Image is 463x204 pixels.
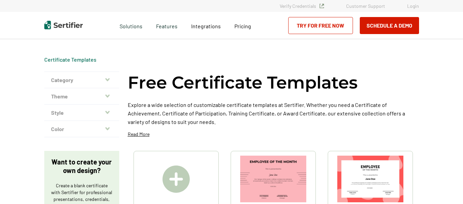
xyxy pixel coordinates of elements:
div: Breadcrumb [44,56,96,63]
p: Explore a wide selection of customizable certificate templates at Sertifier. Whether you need a C... [128,100,419,126]
span: Solutions [120,21,142,30]
span: Features [156,21,178,30]
span: Pricing [234,23,251,29]
a: Customer Support [346,3,385,9]
button: Color [44,121,119,137]
a: Certificate Templates [44,56,96,63]
img: Sertifier | Digital Credentialing Platform [44,21,83,29]
p: Read More [128,131,150,138]
img: Modern & Red Employee of the Month Certificate Template [337,156,403,202]
a: Login [407,3,419,9]
h1: Free Certificate Templates [128,72,358,94]
img: Create A Blank Certificate [163,166,190,193]
button: Style [44,105,119,121]
a: Pricing [234,21,251,30]
img: Verified [320,4,324,8]
a: Verify Credentials [280,3,324,9]
button: Category [44,72,119,88]
span: Integrations [191,23,221,29]
img: Simple & Modern Employee of the Month Certificate Template [240,156,306,202]
button: Theme [44,88,119,105]
a: Try for Free Now [288,17,353,34]
a: Integrations [191,21,221,30]
p: Want to create your own design? [51,158,112,175]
